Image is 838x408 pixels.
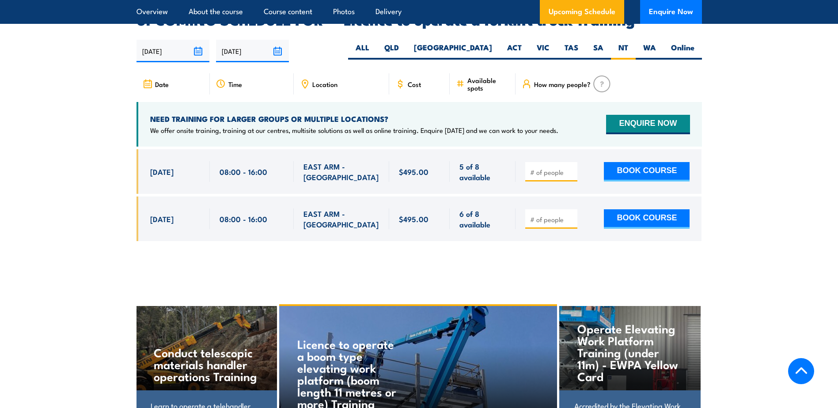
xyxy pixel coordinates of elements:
[406,42,500,60] label: [GEOGRAPHIC_DATA]
[534,80,591,88] span: How many people?
[155,80,169,88] span: Date
[611,42,636,60] label: NT
[577,322,682,382] h4: Operate Elevating Work Platform Training (under 11m) - EWPA Yellow Card
[154,346,258,382] h4: Conduct telescopic materials handler operations Training
[303,208,379,229] span: EAST ARM - [GEOGRAPHIC_DATA]
[459,161,506,182] span: 5 of 8 available
[137,13,702,26] h2: UPCOMING SCHEDULE FOR - "Licence to operate a forklift truck Training"
[220,214,267,224] span: 08:00 - 16:00
[606,115,690,134] button: ENQUIRE NOW
[529,42,557,60] label: VIC
[150,126,558,135] p: We offer onsite training, training at our centres, multisite solutions as well as online training...
[137,40,209,62] input: From date
[228,80,242,88] span: Time
[604,162,690,181] button: BOOK COURSE
[312,80,337,88] span: Location
[150,114,558,124] h4: NEED TRAINING FOR LARGER GROUPS OR MULTIPLE LOCATIONS?
[216,40,289,62] input: To date
[500,42,529,60] label: ACT
[636,42,664,60] label: WA
[399,214,428,224] span: $495.00
[377,42,406,60] label: QLD
[467,76,509,91] span: Available spots
[408,80,421,88] span: Cost
[530,215,574,224] input: # of people
[220,166,267,177] span: 08:00 - 16:00
[150,214,174,224] span: [DATE]
[557,42,586,60] label: TAS
[604,209,690,229] button: BOOK COURSE
[150,166,174,177] span: [DATE]
[303,161,379,182] span: EAST ARM - [GEOGRAPHIC_DATA]
[399,166,428,177] span: $495.00
[348,42,377,60] label: ALL
[459,208,506,229] span: 6 of 8 available
[530,168,574,177] input: # of people
[586,42,611,60] label: SA
[664,42,702,60] label: Online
